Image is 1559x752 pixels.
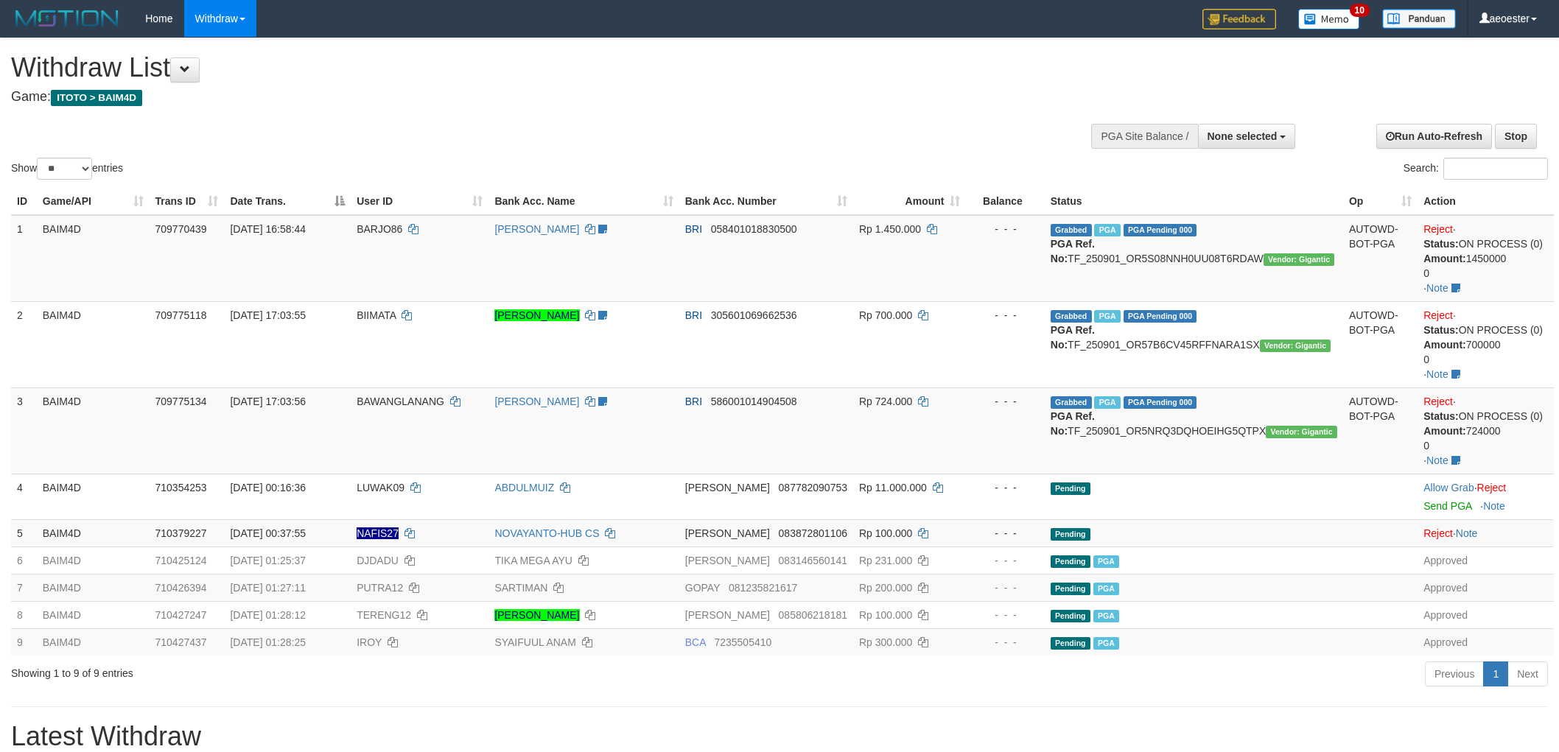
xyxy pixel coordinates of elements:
button: None selected [1198,124,1296,149]
span: Copy 586001014904508 to clipboard [711,396,797,407]
img: MOTION_logo.png [11,7,123,29]
img: Button%20Memo.svg [1298,9,1360,29]
th: ID [11,188,37,215]
span: IROY [357,636,382,648]
label: Show entries [11,158,123,180]
th: Date Trans.: activate to sort column descending [224,188,351,215]
td: 1 [11,215,37,302]
b: Amount: [1423,425,1466,437]
div: - - - [972,222,1038,236]
a: Note [1426,282,1448,294]
span: PGA Pending [1124,224,1197,236]
h1: Latest Withdraw [11,722,1548,751]
a: Previous [1425,661,1484,686]
a: [PERSON_NAME] [494,609,579,621]
img: Feedback.jpg [1202,9,1276,29]
a: ABDULMUIZ [494,482,554,493]
td: 9 [11,628,37,656]
span: Rp 700.000 [859,309,912,321]
span: BRI [685,223,702,235]
span: 710427437 [155,636,207,648]
th: Balance [966,188,1044,215]
td: Approved [1418,628,1554,656]
a: Run Auto-Refresh [1376,124,1492,149]
td: 3 [11,387,37,474]
th: Action [1418,188,1554,215]
span: [DATE] 16:58:44 [230,223,305,235]
div: ON PROCESS (0) 700000 0 [1423,323,1548,367]
span: Copy 081235821617 to clipboard [729,582,797,594]
span: [DATE] 01:28:25 [230,636,305,648]
a: Note [1456,527,1478,539]
span: GOPAY [685,582,720,594]
a: NOVAYANTO-HUB CS [494,527,599,539]
span: Rp 11.000.000 [859,482,927,493]
td: 4 [11,474,37,519]
span: BRI [685,396,702,407]
div: - - - [972,394,1038,409]
div: Showing 1 to 9 of 9 entries [11,660,639,681]
a: SYAIFUUL ANAM [494,636,575,648]
label: Search: [1404,158,1548,180]
span: Rp 724.000 [859,396,912,407]
span: 710427247 [155,609,207,621]
span: PGA Pending [1124,396,1197,409]
a: Next [1507,661,1548,686]
td: 7 [11,574,37,601]
span: · [1423,482,1476,493]
a: [PERSON_NAME] [494,223,579,235]
span: Grabbed [1051,310,1092,323]
span: Copy 305601069662536 to clipboard [711,309,797,321]
td: Approved [1418,547,1554,574]
span: BIIMATA [357,309,396,321]
a: Reject [1423,309,1453,321]
td: · [1418,519,1554,547]
span: Copy 085806218181 to clipboard [779,609,847,621]
span: 710426394 [155,582,207,594]
a: [PERSON_NAME] [494,396,579,407]
th: Amount: activate to sort column ascending [853,188,966,215]
td: BAIM4D [37,215,150,302]
span: Pending [1051,583,1090,595]
b: PGA Ref. No: [1051,410,1095,437]
b: Amount: [1423,253,1466,264]
span: [PERSON_NAME] [685,555,770,566]
a: Note [1426,454,1448,466]
span: Vendor URL: https://order5.1velocity.biz [1266,426,1337,438]
a: Note [1426,368,1448,380]
span: Copy 7235505410 to clipboard [714,636,771,648]
a: Reject [1423,396,1453,407]
b: Amount: [1423,339,1466,351]
span: 709775118 [155,309,207,321]
td: BAIM4D [37,474,150,519]
h4: Game: [11,90,1025,105]
span: Grabbed [1051,224,1092,236]
div: ON PROCESS (0) 1450000 0 [1423,236,1548,281]
td: Approved [1418,574,1554,601]
b: PGA Ref. No: [1051,238,1095,264]
td: BAIM4D [37,547,150,574]
td: AUTOWD-BOT-PGA [1343,387,1418,474]
select: Showentries [37,158,92,180]
span: [DATE] 17:03:56 [230,396,305,407]
div: PGA Site Balance / [1091,124,1197,149]
th: Status [1045,188,1343,215]
td: · · [1418,301,1554,387]
span: Marked by aeoyuva [1094,310,1120,323]
div: - - - [972,553,1038,568]
span: [DATE] 01:25:37 [230,555,305,566]
td: 2 [11,301,37,387]
div: - - - [972,608,1038,622]
span: Pending [1051,610,1090,622]
span: [DATE] 01:27:11 [230,582,305,594]
span: DJDADU [357,555,399,566]
td: AUTOWD-BOT-PGA [1343,301,1418,387]
td: · · [1418,387,1554,474]
span: Rp 300.000 [859,636,912,648]
a: TIKA MEGA AYU [494,555,572,566]
th: Bank Acc. Number: activate to sort column ascending [679,188,853,215]
span: BCA [685,636,706,648]
span: BAWANGLANANG [357,396,444,407]
span: Rp 100.000 [859,527,912,539]
a: Reject [1423,223,1453,235]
